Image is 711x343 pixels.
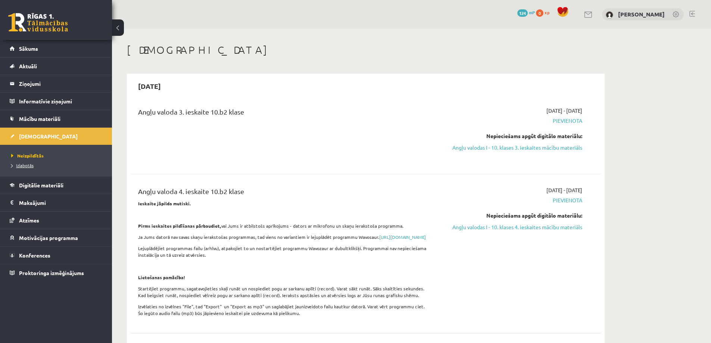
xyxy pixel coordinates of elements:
legend: Ziņojumi [19,75,103,92]
a: Proktoringa izmēģinājums [10,264,103,281]
span: mP [529,9,535,15]
strong: Ieskaite jāpilda mutiski. [138,200,191,206]
a: Neizpildītās [11,152,105,159]
a: Angļu valodas I - 10. klases 4. ieskaites mācību materiāls [442,223,582,231]
a: 124 mP [517,9,535,15]
a: Digitālie materiāli [10,177,103,194]
span: [DATE] - [DATE] [546,107,582,115]
div: Angļu valoda 4. ieskaite 10.b2 klase [138,186,430,200]
a: Maksājumi [10,194,103,211]
span: Konferences [19,252,50,259]
span: Pievienota [442,117,582,125]
div: Angļu valoda 3. ieskaite 10.b2 klase [138,107,430,121]
img: Emīls Miķelsons [606,11,613,19]
a: Motivācijas programma [10,229,103,246]
span: Neizpildītās [11,153,44,159]
legend: Informatīvie ziņojumi [19,93,103,110]
h2: [DATE] [131,77,168,95]
a: Izlabotās [11,162,105,169]
div: Nepieciešams apgūt digitālo materiālu: [442,132,582,140]
p: Lejuplādējiet programmas failu (arhīvu), atpakojiet to un nostartējiet programmu Wavozaur ar dubu... [138,245,430,258]
a: [PERSON_NAME] [618,10,665,18]
span: xp [545,9,549,15]
span: Atzīmes [19,217,39,224]
span: [DATE] - [DATE] [546,186,582,194]
span: 124 [517,9,528,17]
a: Mācību materiāli [10,110,103,127]
h1: [DEMOGRAPHIC_DATA] [127,44,605,56]
a: Konferences [10,247,103,264]
span: Izlabotās [11,162,34,168]
legend: Maksājumi [19,194,103,211]
a: [URL][DOMAIN_NAME] [379,234,426,240]
span: 0 [536,9,543,17]
a: Atzīmes [10,212,103,229]
span: [DEMOGRAPHIC_DATA] [19,133,78,140]
p: Izvēlaties no izvēlnes "File", tad "Export" un "Export as mp3" un saglabājiet jaunizveidoto failu... [138,303,430,317]
a: Angļu valodas I - 10. klases 3. ieskaites mācību materiāls [442,144,582,152]
span: Pievienota [442,196,582,204]
span: Mācību materiāli [19,115,60,122]
a: Rīgas 1. Tālmācības vidusskola [8,13,68,32]
span: Sākums [19,45,38,52]
a: [DEMOGRAPHIC_DATA] [10,128,103,145]
p: vai Jums ir atbilstošs aprīkojums - dators ar mikrofonu un skaņu ierakstoša programma. [138,222,430,229]
strong: Pirms ieskaites pildīšanas pārbaudiet, [138,223,221,229]
a: Ziņojumi [10,75,103,92]
span: Proktoringa izmēģinājums [19,269,84,276]
strong: Lietošanas pamācība! [138,274,185,280]
p: Startējiet programmu, sagatavojieties skaļi runāt un nospiediet pogu ar sarkanu aplīti (record). ... [138,285,430,299]
a: Informatīvie ziņojumi [10,93,103,110]
span: Digitālie materiāli [19,182,63,188]
p: Ja Jums datorā nav savas skaņu ierakstošas programmas, tad viens no variantiem ir lejuplādēt prog... [138,234,430,240]
a: Sākums [10,40,103,57]
a: Aktuāli [10,57,103,75]
span: Aktuāli [19,63,37,69]
a: 0 xp [536,9,553,15]
div: Nepieciešams apgūt digitālo materiālu: [442,212,582,219]
span: Motivācijas programma [19,234,78,241]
